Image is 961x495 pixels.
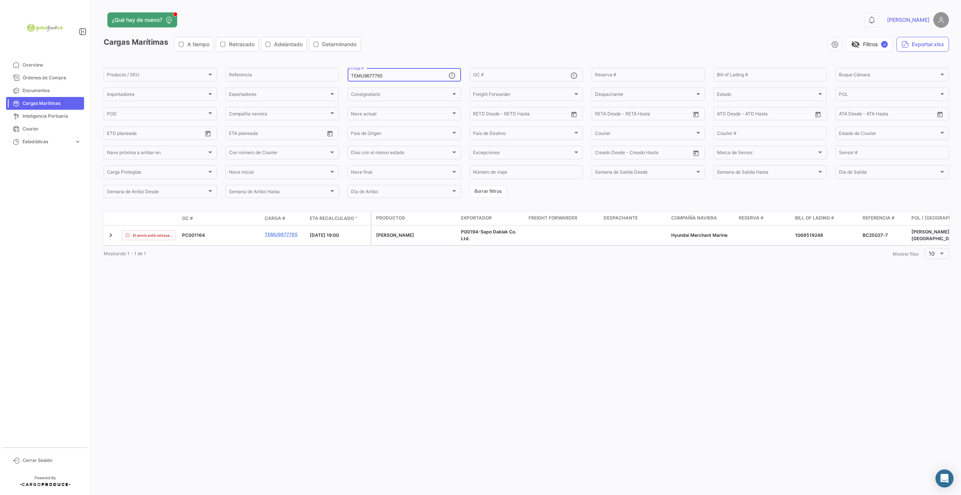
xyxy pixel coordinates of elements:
[23,457,81,464] span: Cerrar Sesión
[935,469,953,487] div: Abrir Intercom Messenger
[717,171,817,176] span: Semana de Salida Hasta
[229,41,255,48] span: Retrasado
[851,40,860,49] span: visibility_off
[351,93,451,98] span: Consignatario
[839,171,939,176] span: Día de Salida
[863,232,888,238] span: BC25027-7
[376,215,405,221] span: Productos
[839,112,862,118] input: ATA Desde
[6,71,84,84] a: Órdenes de Compra
[182,232,259,239] p: PC001164
[104,251,146,256] span: Mostrando 1 - 1 de 1
[107,73,207,79] span: Producto / SKU
[812,109,824,120] button: Open calendar
[933,12,949,28] img: placeholder-user.png
[473,112,487,118] input: Desde
[6,59,84,71] a: Overview
[351,112,451,118] span: Nave actual
[595,132,695,137] span: Courier
[881,41,888,48] span: ✓
[351,151,451,156] span: Días con el mismo estado
[229,171,329,176] span: Nave inicial
[929,250,935,257] span: 10
[595,93,695,98] span: Despachante
[119,215,179,221] datatable-header-cell: Estado de Envio
[265,215,285,222] span: Carga #
[187,41,209,48] span: A tiempo
[717,112,741,118] input: ATD Desde
[601,212,668,225] datatable-header-cell: Despachante
[307,212,371,225] datatable-header-cell: ETA Recalculado
[839,132,939,137] span: Estado de Courier
[23,138,71,145] span: Estadísticas
[839,73,939,79] span: Buque Cámara
[867,112,913,118] input: ATA Hasta
[126,132,172,137] input: Hasta
[690,147,702,159] button: Open calendar
[133,232,173,238] span: El envío está retrasado.
[107,93,207,98] span: Importadores
[473,93,573,98] span: Freight Forwarder
[846,37,893,52] button: visibility_offFiltros✓
[248,132,294,137] input: Hasta
[310,215,354,222] span: ETA Recalculado
[229,151,329,156] span: Con número de Courier
[229,93,329,98] span: Exportadores
[107,171,207,176] span: Carga Protegida
[107,151,207,156] span: Nave próxima a arribar en
[630,151,676,156] input: Creado Hasta
[107,132,121,137] input: Desde
[6,110,84,123] a: Inteligencia Portuaria
[896,37,949,52] button: Exportar.xlsx
[376,232,436,239] p: [PERSON_NAME]
[265,231,304,238] a: TEMU9677765
[568,109,580,120] button: Open calendar
[739,215,764,221] span: Reserva #
[262,212,307,225] datatable-header-cell: Carga #
[182,215,193,222] span: OC #
[216,37,258,51] button: Retrasado
[74,138,81,145] span: expand_more
[893,251,919,257] span: Mostrar filas
[595,112,609,118] input: Desde
[934,109,946,120] button: Open calendar
[23,62,81,68] span: Overview
[351,190,451,195] span: Día de Arribo
[23,126,81,132] span: Courier
[746,112,792,118] input: ATD Hasta
[104,37,363,52] h3: Cargas Marítimas
[470,185,506,198] button: Borrar filtros
[887,16,929,24] span: [PERSON_NAME]
[458,212,526,225] datatable-header-cell: Exportador
[595,171,695,176] span: Semana de Salida Desde
[322,41,357,48] span: Determinando
[736,212,792,225] datatable-header-cell: Reserva #
[668,212,736,225] datatable-header-cell: Compañía naviera
[492,112,538,118] input: Hasta
[604,215,638,221] span: Despachante
[274,41,303,48] span: Adelantado
[23,113,81,120] span: Inteligencia Portuaria
[473,132,573,137] span: País de Destino
[6,123,84,135] a: Courier
[839,93,939,98] span: POL
[309,37,360,51] button: Determinando
[6,84,84,97] a: Documentos
[107,12,177,27] button: ¿Qué hay de nuevo?
[175,37,213,51] button: A tiempo
[792,212,860,225] datatable-header-cell: Bill of Lading #
[372,212,439,225] datatable-header-cell: Productos
[107,190,207,195] span: Semana de Arribo Desde
[614,112,660,118] input: Hasta
[107,232,114,239] a: Expand/Collapse Row
[461,229,516,241] span: P00194-Sapo Daklak Co. Ltd.
[26,9,64,47] img: 54b9ca08-384c-4106-b190-c4a529278d19.jpeg
[671,232,728,238] span: Hyundai Merchant Marine
[860,212,908,225] datatable-header-cell: Referencia #
[229,132,243,137] input: Desde
[112,16,162,24] span: ¿Qué hay de nuevo?
[717,93,817,98] span: Estado
[324,128,336,139] button: Open calendar
[23,87,81,94] span: Documentos
[671,215,717,221] span: Compañía naviera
